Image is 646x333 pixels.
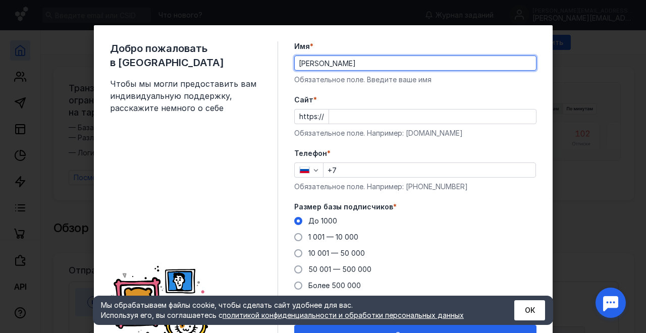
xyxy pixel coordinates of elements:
div: Обязательное поле. Например: [PHONE_NUMBER] [294,182,536,192]
span: Более 500 000 [308,281,361,290]
span: Cайт [294,95,313,105]
div: Обязательное поле. Введите ваше имя [294,75,536,85]
button: ОК [514,300,545,320]
span: 1 001 — 10 000 [308,233,358,241]
span: Имя [294,41,310,51]
div: Обязательное поле. Например: [DOMAIN_NAME] [294,128,536,138]
span: 10 001 — 50 000 [308,249,365,257]
a: политикой конфиденциальности и обработки персональных данных [223,311,464,319]
span: До 1000 [308,216,337,225]
span: Телефон [294,148,327,158]
span: 50 001 — 500 000 [308,265,371,273]
span: Добро пожаловать в [GEOGRAPHIC_DATA] [110,41,261,70]
span: Размер базы подписчиков [294,202,393,212]
div: Мы обрабатываем файлы cookie, чтобы сделать сайт удобнее для вас. Используя его, вы соглашаетесь c [101,300,490,320]
span: Чтобы мы могли предоставить вам индивидуальную поддержку, расскажите немного о себе [110,78,261,114]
